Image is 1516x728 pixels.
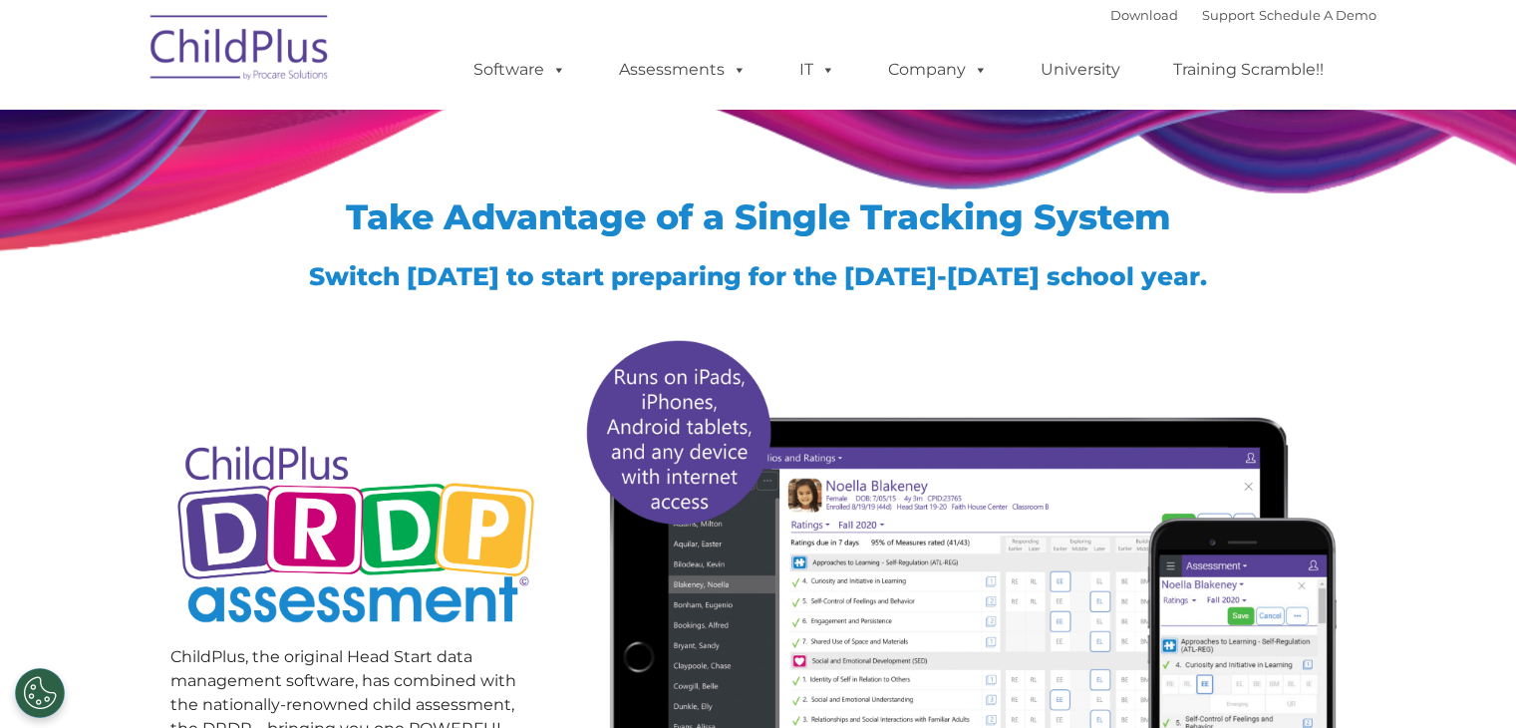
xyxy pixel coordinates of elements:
a: Schedule A Demo [1259,7,1376,23]
a: Support [1202,7,1255,23]
a: IT [779,50,855,90]
button: Cookies Settings [15,668,65,718]
a: Company [868,50,1008,90]
img: Copyright - DRDP Logo [170,424,542,650]
span: Take Advantage of a Single Tracking System [346,195,1171,238]
a: University [1021,50,1140,90]
span: Switch [DATE] to start preparing for the [DATE]-[DATE] school year. [309,261,1207,291]
a: Software [454,50,586,90]
a: Download [1110,7,1178,23]
img: ChildPlus by Procare Solutions [141,1,340,101]
font: | [1110,7,1376,23]
a: Training Scramble!! [1153,50,1344,90]
a: Assessments [599,50,766,90]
